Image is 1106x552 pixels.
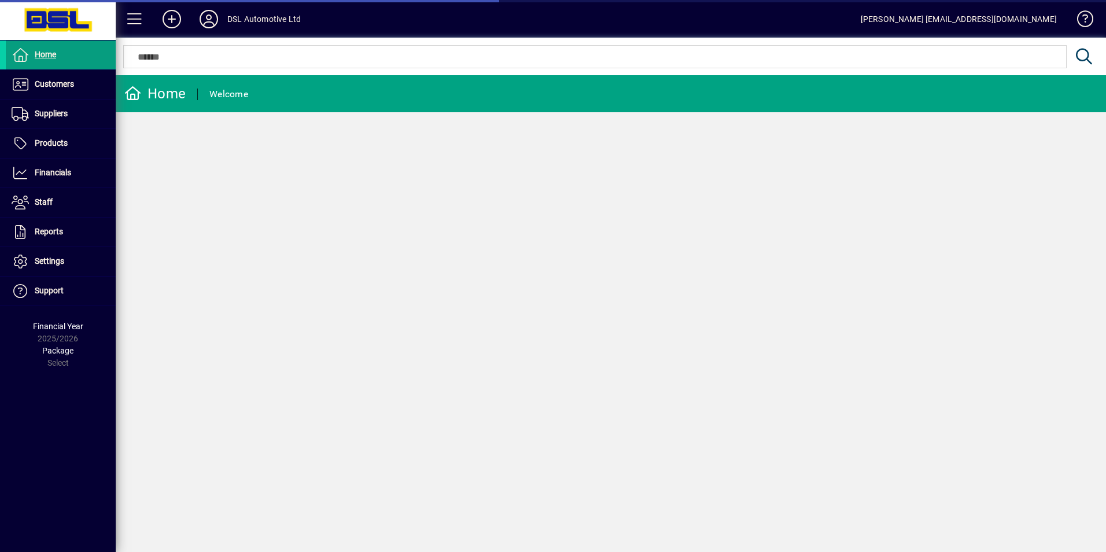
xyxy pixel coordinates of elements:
span: Customers [35,79,74,89]
a: Support [6,277,116,306]
span: Financial Year [33,322,83,331]
a: Knowledge Base [1068,2,1092,40]
span: Package [42,346,73,355]
span: Staff [35,197,53,207]
span: Products [35,138,68,148]
button: Profile [190,9,227,30]
span: Support [35,286,64,295]
a: Staff [6,188,116,217]
a: Financials [6,159,116,187]
div: DSL Automotive Ltd [227,10,301,28]
span: Suppliers [35,109,68,118]
div: [PERSON_NAME] [EMAIL_ADDRESS][DOMAIN_NAME] [861,10,1057,28]
a: Settings [6,247,116,276]
button: Add [153,9,190,30]
div: Welcome [209,85,248,104]
a: Reports [6,218,116,246]
span: Financials [35,168,71,177]
span: Reports [35,227,63,236]
a: Products [6,129,116,158]
div: Home [124,84,186,103]
a: Customers [6,70,116,99]
a: Suppliers [6,100,116,128]
span: Settings [35,256,64,266]
span: Home [35,50,56,59]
